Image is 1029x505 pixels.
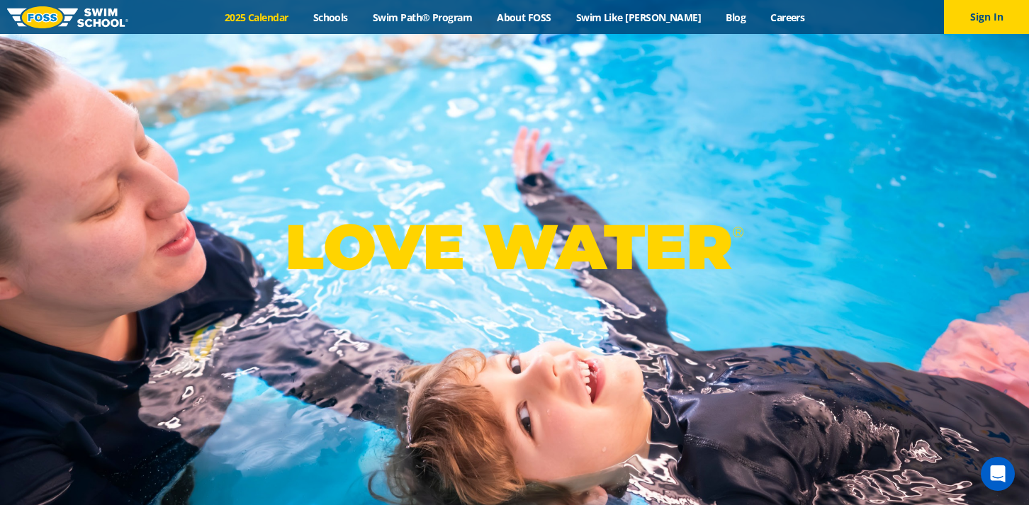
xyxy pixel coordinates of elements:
a: Schools [300,11,360,24]
a: Careers [758,11,817,24]
img: FOSS Swim School Logo [7,6,128,28]
p: LOVE WATER [285,209,743,285]
a: 2025 Calendar [212,11,300,24]
a: Swim Like [PERSON_NAME] [563,11,714,24]
sup: ® [732,223,743,241]
div: Open Intercom Messenger [981,457,1015,491]
a: About FOSS [485,11,564,24]
a: Swim Path® Program [360,11,484,24]
a: Blog [714,11,758,24]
